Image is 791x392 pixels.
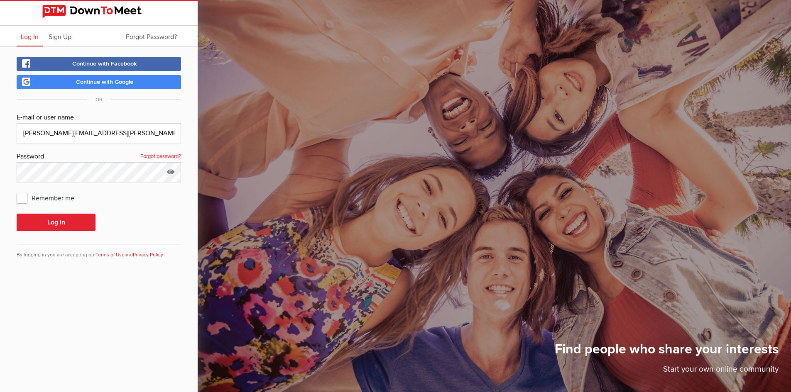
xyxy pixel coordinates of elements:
[72,60,137,67] span: Continue with Facebook
[76,78,133,85] span: Continue with Google
[555,341,779,363] h1: Find people who share your interests
[17,112,181,123] div: E-mail or user name
[17,123,181,143] input: Email@address.com
[122,26,181,46] a: Forgot Password?
[42,5,155,18] img: DownToMeet
[17,190,83,205] span: Remember me
[96,252,125,258] a: Terms of Use
[133,252,163,258] a: Privacy Policy
[44,26,76,46] a: Sign Up
[87,97,110,103] span: OR
[17,244,181,259] div: By logging in you are accepting our and
[140,151,181,162] a: Forgot password?
[17,75,181,89] a: Continue with Google
[17,151,181,162] div: Password
[17,26,43,46] a: Log In
[21,33,39,41] span: Log In
[555,363,779,380] p: Start your own online community
[17,57,181,71] a: Continue with Facebook
[49,33,71,41] span: Sign Up
[126,33,177,41] span: Forgot Password?
[17,214,96,231] button: Log In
